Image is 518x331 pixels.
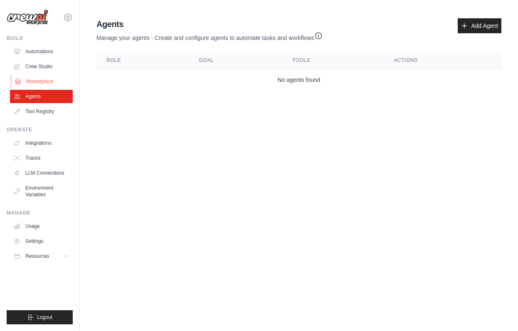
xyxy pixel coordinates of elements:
h2: Agents [96,18,323,30]
img: Logo [7,10,48,25]
th: Goal [189,52,282,69]
button: Logout [7,310,73,324]
a: Agents [10,90,73,103]
th: Tools [282,52,384,69]
a: Settings [10,235,73,248]
a: Environment Variables [10,181,73,201]
span: Logout [37,314,52,321]
a: Automations [10,45,73,58]
a: Tool Registry [10,105,73,118]
a: Integrations [10,136,73,150]
span: Resources [25,253,49,259]
a: Usage [10,220,73,233]
th: Role [96,52,189,69]
p: Manage your agents - Create and configure agents to automate tasks and workflows [96,30,323,42]
a: LLM Connections [10,166,73,180]
a: Traces [10,151,73,165]
a: Marketplace [11,75,74,88]
a: Add Agent [458,18,501,33]
div: Build [7,35,73,42]
div: Operate [7,126,73,133]
div: Manage [7,210,73,216]
th: Actions [384,52,501,69]
button: Resources [10,249,73,263]
td: No agents found [96,69,501,91]
a: Crew Studio [10,60,73,73]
